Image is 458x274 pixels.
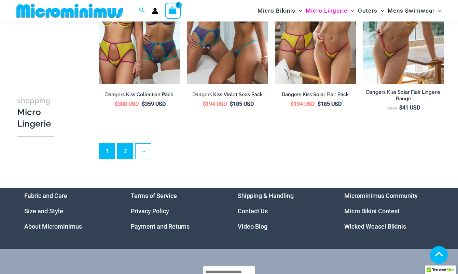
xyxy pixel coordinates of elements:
[24,223,82,230] a: About Microminimus
[99,91,180,100] a: Dangers Kiss Collection Pack
[230,101,233,107] span: $
[356,2,386,19] a: OutersMenu ToggleMenu Toggle
[17,95,54,129] h3: Micro Lingerie
[258,2,295,19] span: Micro Bikinis
[363,89,444,104] a: Dangers Kiss Solar Flair Lingerie Range
[275,91,356,98] h2: Dangers Kiss Solar Flair Pack
[238,188,328,234] nav: Menu
[131,192,177,199] a: Terms of Service
[295,2,302,19] span: Menu Toggle
[142,101,166,107] bdi: 359 USD
[291,101,315,107] bdi: 194 USD
[318,101,321,107] span: $
[21,172,46,187] a: Lingerie Thongs
[386,2,443,19] a: Mens SwimwearMenu ToggleMenu Toggle
[399,104,420,111] bdi: 41 USD
[358,2,377,19] span: Outers
[344,188,434,234] nav: Menu
[275,91,356,100] a: Dangers Kiss Solar Flair Pack
[152,8,158,14] a: Account icon link
[131,223,190,230] a: Payment and Returns
[99,144,115,159] span: Page 1
[99,91,180,98] h2: Dangers Kiss Collection Pack
[344,207,400,215] a: Micro Bikini Contest
[99,143,444,163] nav: Product Pagination
[318,101,342,107] bdi: 185 USD
[230,101,254,107] bdi: 185 USD
[203,101,227,107] bdi: 194 USD
[388,2,435,19] span: Mens Swimwear
[344,192,418,199] a: Microminimus Community
[115,101,139,107] bdi: 388 USD
[238,192,294,199] a: Shipping & Handling
[238,207,268,215] a: Contact Us
[187,91,268,98] h2: Dangers Kiss Violet Seas Pack
[136,144,151,159] a: →
[24,188,114,234] aside: Footer Widget 1
[24,192,67,199] a: Fabric and Care
[399,104,402,111] span: $
[256,2,304,19] a: Micro BikinisMenu ToggleMenu Toggle
[255,1,444,20] nav: Site Navigation
[291,101,294,107] span: $
[131,188,221,234] aside: Footer Widget 2
[435,2,442,19] span: Menu Toggle
[306,2,347,19] span: Micro Lingerie
[139,6,145,15] a: Search icon link
[131,188,221,234] nav: Menu
[142,101,145,107] span: $
[203,101,206,107] span: $
[387,106,398,111] span: From:
[14,3,126,18] img: MM SHOP LOGO FLAT
[24,188,114,234] nav: Menu
[344,188,434,234] aside: Footer Widget 4
[115,101,118,107] span: $
[238,188,328,234] aside: Footer Widget 3
[238,223,267,230] a: Video Blog
[131,207,169,215] a: Privacy Policy
[347,2,354,19] span: Menu Toggle
[187,91,268,100] a: Dangers Kiss Violet Seas Pack
[363,89,444,102] h2: Dangers Kiss Solar Flair Lingerie Range
[117,144,133,159] a: Page 2
[165,3,181,18] a: View Shopping Cart, empty
[17,96,50,105] span: shopping
[344,223,406,230] a: Wicked Weasel Bikinis
[377,2,384,19] span: Menu Toggle
[24,207,63,215] a: Size and Style
[304,2,356,19] a: Micro LingerieMenu ToggleMenu Toggle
